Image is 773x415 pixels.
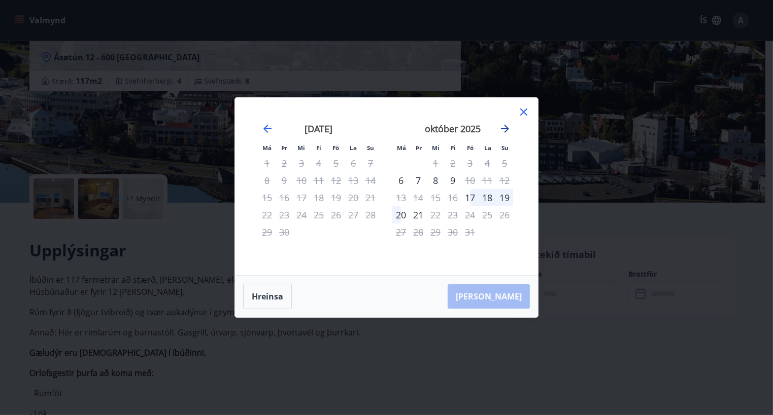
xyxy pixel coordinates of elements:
[345,189,362,206] td: Not available. laugardagur, 20. september 2025
[410,206,427,223] div: 21
[392,172,410,189] div: Aðeins innritun í boði
[293,206,310,223] td: Not available. miðvikudagur, 24. september 2025
[293,155,310,172] td: Not available. miðvikudagur, 3. september 2025
[461,189,479,206] td: Choose föstudagur, 17. október 2025 as your check-in date. It’s available.
[310,206,327,223] td: Not available. fimmtudagur, 25. september 2025
[258,189,276,206] td: Not available. mánudagur, 15. september 2025
[392,206,410,223] td: Choose mánudagur, 20. október 2025 as your check-in date. It’s available.
[427,172,444,189] td: Choose miðvikudagur, 8. október 2025 as your check-in date. It’s available.
[410,172,427,189] td: Choose þriðjudagur, 7. október 2025 as your check-in date. It’s available.
[362,206,379,223] td: Not available. sunnudagur, 28. september 2025
[350,144,357,152] small: La
[345,206,362,223] td: Not available. laugardagur, 27. september 2025
[261,123,274,135] div: Move backward to switch to the previous month.
[327,189,345,206] td: Not available. föstudagur, 19. september 2025
[276,172,293,189] td: Not available. þriðjudagur, 9. september 2025
[496,189,513,206] td: Choose sunnudagur, 19. október 2025 as your check-in date. It’s available.
[258,223,276,241] td: Not available. mánudagur, 29. september 2025
[432,144,440,152] small: Mi
[467,144,474,152] small: Fö
[444,189,461,206] td: Not available. fimmtudagur, 16. október 2025
[444,206,461,223] td: Not available. fimmtudagur, 23. október 2025
[496,172,513,189] td: Not available. sunnudagur, 12. október 2025
[427,189,444,206] td: Not available. miðvikudagur, 15. október 2025
[276,206,293,223] td: Not available. þriðjudagur, 23. september 2025
[293,189,310,206] td: Not available. miðvikudagur, 17. september 2025
[327,206,345,223] td: Not available. föstudagur, 26. september 2025
[461,206,479,223] td: Not available. föstudagur, 24. október 2025
[258,172,276,189] td: Not available. mánudagur, 8. september 2025
[461,172,479,189] td: Not available. föstudagur, 10. október 2025
[444,172,461,189] div: 9
[345,155,362,172] td: Not available. laugardagur, 6. september 2025
[392,206,410,223] div: 20
[362,189,379,206] td: Not available. sunnudagur, 21. september 2025
[444,223,461,241] td: Not available. fimmtudagur, 30. október 2025
[298,144,306,152] small: Mi
[427,172,444,189] div: 8
[392,223,410,241] td: Not available. mánudagur, 27. október 2025
[444,155,461,172] td: Not available. fimmtudagur, 2. október 2025
[410,172,427,189] div: 7
[427,155,444,172] td: Not available. miðvikudagur, 1. október 2025
[461,155,479,172] td: Not available. föstudagur, 3. október 2025
[367,144,374,152] small: Su
[281,144,287,152] small: Þr
[444,172,461,189] td: Choose fimmtudagur, 9. október 2025 as your check-in date. It’s available.
[410,189,427,206] td: Not available. þriðjudagur, 14. október 2025
[479,206,496,223] td: Not available. laugardagur, 25. október 2025
[310,172,327,189] td: Not available. fimmtudagur, 11. september 2025
[479,155,496,172] td: Not available. laugardagur, 4. október 2025
[425,123,481,135] strong: október 2025
[276,189,293,206] td: Not available. þriðjudagur, 16. september 2025
[479,189,496,206] td: Choose laugardagur, 18. október 2025 as your check-in date. It’s available.
[496,206,513,223] td: Not available. sunnudagur, 26. október 2025
[392,189,410,206] td: Not available. mánudagur, 13. október 2025
[316,144,321,152] small: Fi
[345,172,362,189] td: Not available. laugardagur, 13. september 2025
[243,284,292,309] button: Hreinsa
[276,223,293,241] td: Not available. þriðjudagur, 30. september 2025
[461,189,479,206] div: Aðeins innritun í boði
[427,206,444,223] td: Not available. miðvikudagur, 22. október 2025
[305,123,333,135] strong: [DATE]
[410,206,427,223] td: Choose þriðjudagur, 21. október 2025 as your check-in date. It’s available.
[327,172,345,189] td: Not available. föstudagur, 12. september 2025
[258,206,276,223] td: Not available. mánudagur, 22. september 2025
[501,144,509,152] small: Su
[333,144,340,152] small: Fö
[496,155,513,172] td: Not available. sunnudagur, 5. október 2025
[276,155,293,172] td: Not available. þriðjudagur, 2. september 2025
[327,155,345,172] td: Not available. föstudagur, 5. september 2025
[484,144,491,152] small: La
[262,144,272,152] small: Má
[310,189,327,206] td: Not available. fimmtudagur, 18. september 2025
[410,223,427,241] td: Not available. þriðjudagur, 28. október 2025
[499,123,511,135] div: Move forward to switch to the next month.
[427,206,444,223] div: Aðeins útritun í boði
[247,110,526,263] div: Calendar
[427,223,444,241] td: Not available. miðvikudagur, 29. október 2025
[293,172,310,189] td: Not available. miðvikudagur, 10. september 2025
[397,144,406,152] small: Má
[496,189,513,206] div: 19
[461,172,479,189] div: Aðeins útritun í boði
[392,172,410,189] td: Choose mánudagur, 6. október 2025 as your check-in date. It’s available.
[258,155,276,172] td: Not available. mánudagur, 1. september 2025
[479,189,496,206] div: 18
[310,155,327,172] td: Not available. fimmtudagur, 4. september 2025
[451,144,456,152] small: Fi
[479,172,496,189] td: Not available. laugardagur, 11. október 2025
[461,223,479,241] td: Not available. föstudagur, 31. október 2025
[416,144,422,152] small: Þr
[362,172,379,189] td: Not available. sunnudagur, 14. september 2025
[362,155,379,172] td: Not available. sunnudagur, 7. september 2025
